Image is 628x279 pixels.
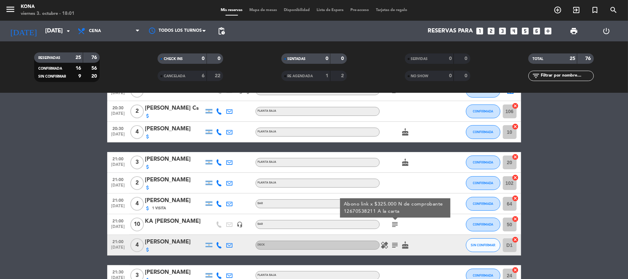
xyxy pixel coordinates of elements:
button: CONFIRMADA [466,218,500,231]
strong: 16 [76,66,81,71]
span: DECK [258,243,265,246]
span: PLANTA BAJA [258,181,277,184]
strong: 0 [449,73,452,78]
i: looks_3 [498,27,507,36]
span: Reservas para [428,28,473,34]
span: CONFIRMADA [473,130,493,134]
button: CONFIRMADA [466,156,500,169]
div: Abono link x $325.000 N de comprobante 12670538211 A la carta [343,201,447,215]
i: cancel [512,236,519,243]
span: SIN CONFIRMAR [38,75,66,78]
i: cancel [512,267,519,273]
i: add_box [544,27,553,36]
span: 21:00 [110,175,127,183]
span: 2 [130,104,144,118]
button: CONFIRMADA [466,104,500,118]
span: Cena [89,29,101,33]
div: LOG OUT [590,21,623,41]
span: SIN CONFIRMAR [471,243,495,247]
span: CANCELADA [164,74,185,78]
span: CONFIRMADA [38,67,62,70]
strong: 25 [76,55,81,60]
strong: 25 [570,56,575,61]
div: [PERSON_NAME] [145,268,204,277]
span: BAR [258,223,263,226]
strong: 76 [585,56,592,61]
i: search [609,6,618,14]
strong: 9 [78,74,81,79]
i: attach_money [145,164,151,170]
i: exit_to_app [572,6,580,14]
i: cancel [512,102,519,109]
span: [DATE] [110,111,127,119]
button: SIN CONFIRMAR [466,238,500,252]
strong: 0 [341,56,345,61]
span: CONFIRMADA [473,273,493,277]
i: add_circle_outline [554,6,562,14]
input: Filtrar por nombre... [540,72,594,80]
i: headset_mic [237,221,243,228]
i: [DATE] [5,23,42,39]
i: cancel [512,195,519,202]
span: 21:00 [110,217,127,225]
span: PLANTA BAJA [258,130,277,133]
div: [PERSON_NAME] Cs [145,104,204,113]
strong: 0 [449,56,452,61]
strong: 0 [465,73,469,78]
i: looks_6 [532,27,541,36]
span: [DATE] [110,245,127,253]
span: Tarjetas de regalo [372,8,411,12]
strong: 0 [202,56,205,61]
i: attach_money [145,185,151,190]
i: attach_money [145,134,151,139]
span: 21:30 [110,268,127,276]
button: CONFIRMADA [466,125,500,139]
i: power_settings_new [602,27,611,35]
i: looks_4 [510,27,519,36]
span: CONFIRMADA [473,160,493,164]
span: CONFIRMADA [473,181,493,185]
span: CONFIRMADA [473,202,493,206]
span: NO SHOW [411,74,429,78]
i: subject [391,220,399,229]
i: cancel [512,153,519,160]
span: PLANTA BAJA [258,161,277,163]
strong: 20 [91,74,98,79]
span: 10 [130,218,144,231]
span: [DATE] [110,132,127,140]
span: 21:00 [110,155,127,162]
span: 3 [130,156,144,169]
span: [DATE] [110,91,127,99]
button: CONFIRMADA [466,176,500,190]
strong: 22 [215,73,222,78]
span: 2 [130,176,144,190]
span: [DATE] [110,225,127,232]
span: 21:00 [110,196,127,204]
i: cancel [512,216,519,222]
span: Disponibilidad [280,8,313,12]
i: attach_money [145,206,151,211]
span: TOTAL [532,57,543,61]
i: cake [401,158,410,167]
i: menu [5,4,16,14]
i: cake [401,241,410,249]
i: filter_list [532,72,540,80]
i: looks_one [476,27,485,36]
strong: 0 [218,56,222,61]
span: PLANTA BAJA [258,110,277,112]
span: [DATE] [110,204,127,212]
span: pending_actions [217,27,226,35]
span: RESERVADAS [38,56,60,60]
i: attach_money [145,113,151,119]
strong: 76 [91,55,98,60]
strong: 0 [465,56,469,61]
i: attach_money [145,247,151,252]
span: Mapa de mesas [246,8,280,12]
span: PLANTA BAJA [258,274,277,277]
strong: 6 [202,73,205,78]
i: looks_5 [521,27,530,36]
span: CHECK INS [164,57,183,61]
strong: 0 [326,56,328,61]
span: 4 [130,197,144,211]
i: cancel [512,174,519,181]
